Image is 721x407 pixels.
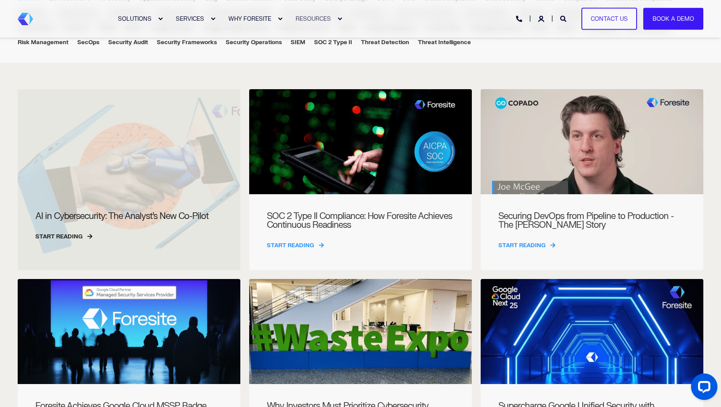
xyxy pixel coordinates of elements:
a: Open Search [560,15,568,22]
span: RESOURCES [296,15,331,22]
a: Security Audit [108,39,148,46]
a: Contact Us [581,8,637,30]
a: Login [538,15,546,22]
a: Securing DevOps from Pipeline to Production - The [PERSON_NAME] StoryStart Reading [481,89,703,270]
a: Security Operations [226,39,282,46]
h2: SOC 2 Type II Compliance: How Foresite Achieves Continuous Readiness [267,212,454,230]
a: Threat Detection [361,39,409,46]
div: Expand SERVICES [210,16,216,22]
div: Expand RESOURCES [337,16,342,22]
iframe: LiveChat chat widget [684,370,721,407]
span: WHY FORESITE [228,15,271,22]
h2: AI in Cybersecurity: The Analyst’s New Co-Pilot [35,212,209,221]
a: Security Frameworks [157,39,217,46]
div: Expand WHY FORESITE [277,16,283,22]
a: SOC 2 Type II [314,39,352,46]
a: SecOps [77,39,99,46]
a: Back to Home [18,13,33,25]
div: Expand SOLUTIONS [158,16,163,22]
span: Start Reading [35,233,83,240]
h2: Securing DevOps from Pipeline to Production - The [PERSON_NAME] Story [498,212,686,230]
a: Threat Intelligence [418,39,471,46]
span: Start Reading [267,242,314,249]
a: SOC 2 Type II Compliance: How Foresite Achieves Continuous ReadinessStart Reading [249,89,472,270]
a: SIEM [291,39,305,46]
span: SOLUTIONS [118,15,152,22]
a: Risk Management [18,39,68,46]
a: Book a Demo [643,8,703,30]
a: AI in Cybersecurity: The Analyst’s New Co-PilotStart Reading [18,89,240,270]
span: Start Reading [498,242,546,249]
img: Foresite brand mark, a hexagon shape of blues with a directional arrow to the right hand side [18,13,33,25]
